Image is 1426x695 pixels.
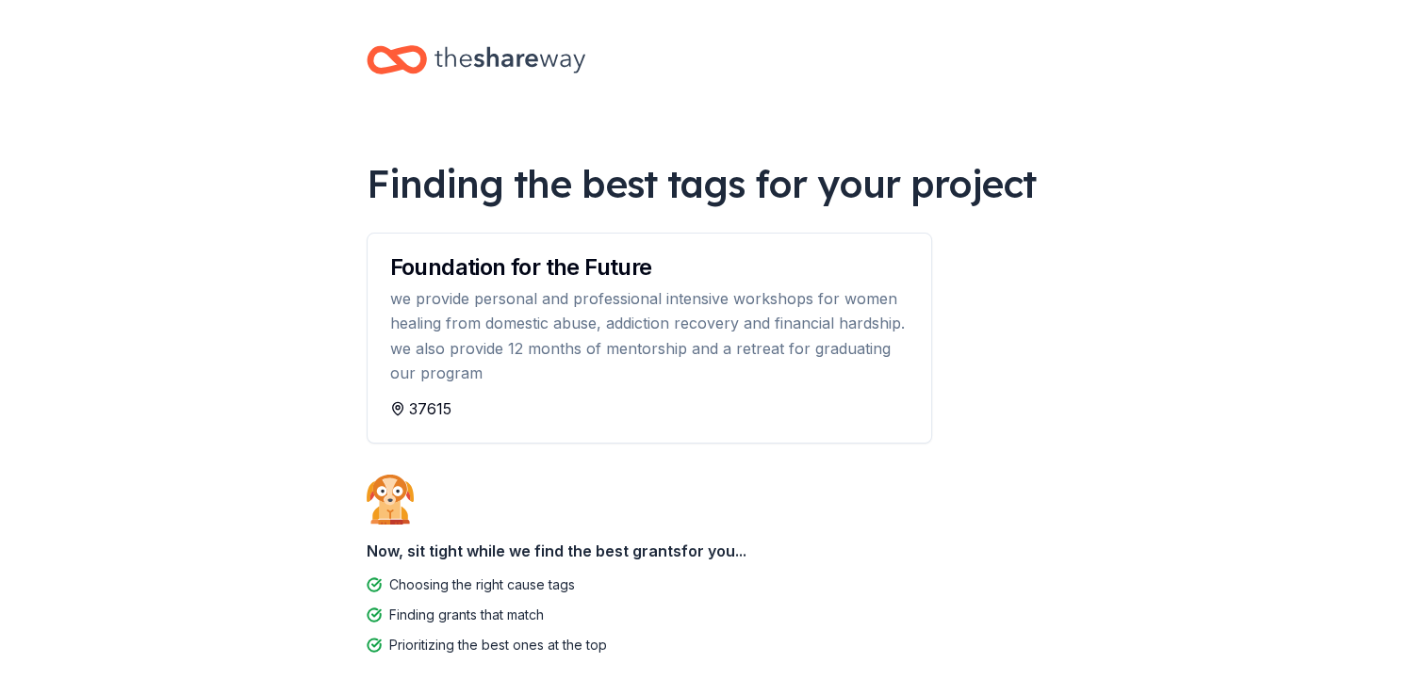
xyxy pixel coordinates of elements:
[390,256,909,279] div: Foundation for the Future
[390,286,909,386] div: we provide personal and professional intensive workshops for women healing from domestic abuse, a...
[389,574,575,596] div: Choosing the right cause tags
[389,604,544,626] div: Finding grants that match
[390,397,909,420] div: 37615
[367,157,1060,210] div: Finding the best tags for your project
[389,634,607,656] div: Prioritizing the best ones at the top
[367,532,1060,570] div: Now, sit tight while we find the best grants for you...
[367,474,414,525] img: Dog waiting patiently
